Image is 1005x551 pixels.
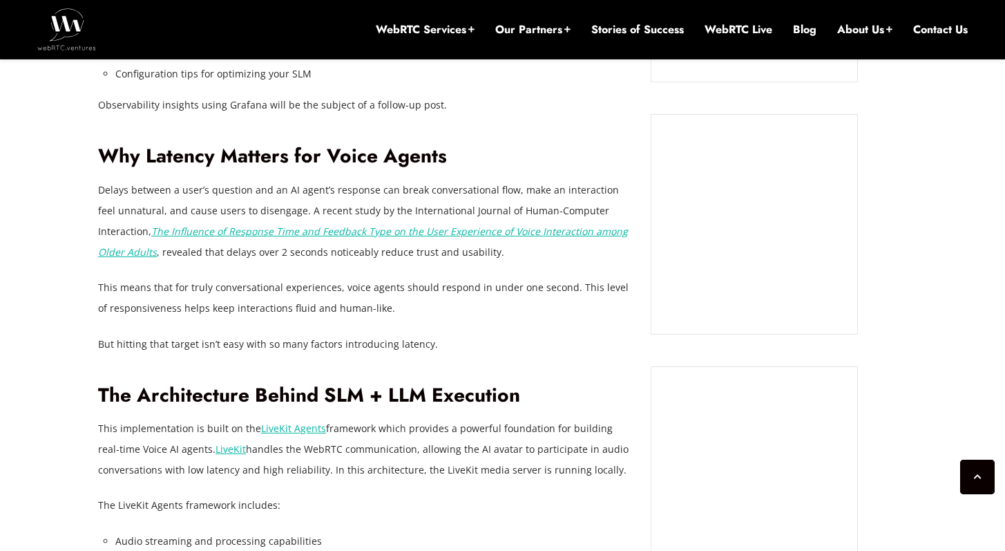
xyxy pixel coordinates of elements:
p: Delays between a user’s question and an AI agent’s response can break conversational flow, make a... [98,180,630,263]
iframe: Embedded CTA [665,129,843,320]
h2: Why Latency Matters for Voice Agents [98,144,630,169]
a: LiveKit Agents [261,422,326,435]
p: But hitting that target isn’t easy with so many factors introducing latency. [98,334,630,355]
a: WebRTC Services [376,22,475,37]
a: The Influence of Response Time and Feedback Type on the User Experience of Voice Interaction amon... [98,225,628,259]
a: Stories of Success [591,22,684,37]
img: WebRTC.ventures [37,8,96,50]
p: Observability insights using Grafana will be the subject of a follow-up post. [98,95,630,115]
p: This means that for truly conversational experiences, voice agents should respond in under one se... [98,277,630,319]
a: WebRTC Live [705,22,772,37]
a: Contact Us [913,22,968,37]
li: Configuration tips for optimizing your SLM [115,64,630,84]
h2: The Architecture Behind SLM + LLM Execution [98,384,630,408]
a: Our Partners [495,22,571,37]
p: This implementation is built on the framework which provides a powerful foundation for building r... [98,418,630,480]
a: LiveKit [216,442,246,456]
a: About Us [837,22,892,37]
p: The LiveKit Agents framework includes: [98,495,630,516]
a: Blog [793,22,816,37]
